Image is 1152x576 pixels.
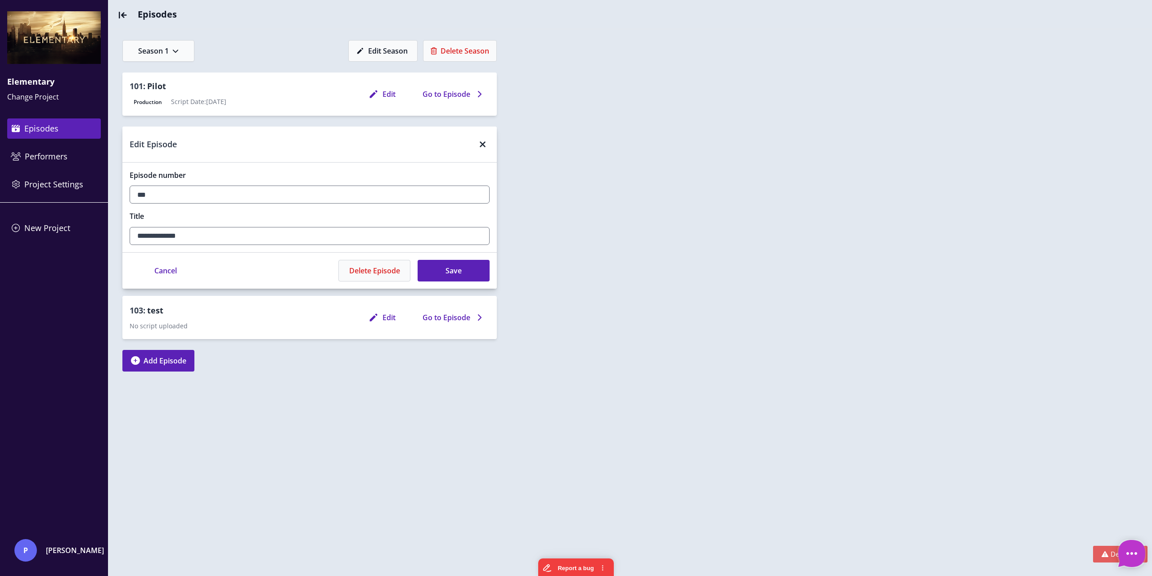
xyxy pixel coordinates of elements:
[14,539,37,562] div: P
[1093,546,1147,562] button: Dev Tools
[368,45,410,56] div: Edit Season
[122,350,194,372] button: Add Episode
[130,80,145,92] div: 101:
[7,218,101,238] a: New Project
[7,75,101,88] h4: Elementary
[423,89,470,100] span: Go to Episode
[7,146,101,167] a: Performers
[130,322,188,330] span: No script uploaded
[171,97,206,106] span: Script Date:
[130,170,490,181] p: Episode number
[338,260,410,281] button: Delete Episode
[7,92,59,102] a: Change Project
[441,45,489,56] div: Delete Season
[418,260,490,281] button: Save
[122,40,194,62] button: Season 1
[130,211,490,222] p: Title
[7,118,101,139] a: Episodes
[46,545,104,556] div: [PERSON_NAME]
[138,9,1141,19] h1: Episodes
[147,80,166,92] div: Pilot
[147,304,163,317] div: test
[130,96,166,109] span: Production
[206,97,226,106] span: [DATE]
[7,174,101,195] a: Project Settings
[346,307,418,328] div: Edit
[130,304,145,317] div: 103:
[7,7,101,68] img: DOC_E9C43282-782D-9147-B2D5-BBCAA855FBAB.png
[130,140,479,149] h3: Edit Episode
[130,260,202,281] button: Cancel
[423,312,470,323] span: Go to Episode
[346,83,418,105] div: Edit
